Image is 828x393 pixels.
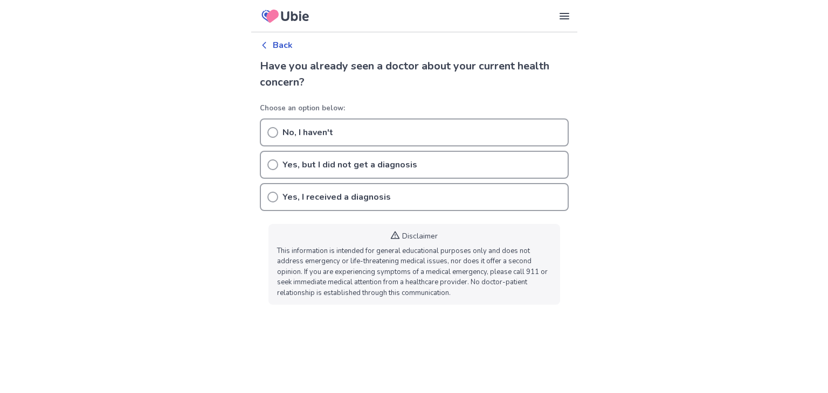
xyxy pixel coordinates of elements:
[260,58,569,90] h2: Have you already seen a doctor about your current health concern?
[273,39,293,52] p: Back
[282,158,417,171] p: Yes, but I did not get a diagnosis
[282,126,333,139] p: No, I haven't
[282,191,391,203] p: Yes, I received a diagnosis
[277,246,551,299] p: This information is intended for general educational purposes only and does not address emergency...
[402,230,438,242] p: Disclaimer
[260,103,569,114] p: Choose an option below:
